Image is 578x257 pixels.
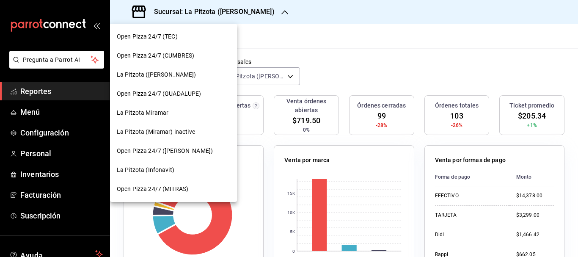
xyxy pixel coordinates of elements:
[117,185,188,193] span: Open Pizza 24/7 (MITRAS)
[110,84,237,103] div: Open Pizza 24/7 (GUADALUPE)
[117,51,194,60] span: Open Pizza 24/7 (CUMBRES)
[117,89,201,98] span: Open Pizza 24/7 (GUADALUPE)
[110,27,237,46] div: Open Pizza 24/7 (TEC)
[117,70,196,79] span: La Pitzota ([PERSON_NAME])
[110,180,237,199] div: Open Pizza 24/7 (MITRAS)
[110,141,237,160] div: Open Pizza 24/7 ([PERSON_NAME])
[110,65,237,84] div: La Pitzota ([PERSON_NAME])
[117,127,195,136] span: La Pitzota (Miramar) inactive
[117,166,174,174] span: La Pitzota (Infonavit)
[110,103,237,122] div: La Pitzota Miramar
[110,46,237,65] div: Open Pizza 24/7 (CUMBRES)
[117,32,178,41] span: Open Pizza 24/7 (TEC)
[117,146,213,155] span: Open Pizza 24/7 ([PERSON_NAME])
[110,122,237,141] div: La Pitzota (Miramar) inactive
[117,108,168,117] span: La Pitzota Miramar
[110,160,237,180] div: La Pitzota (Infonavit)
